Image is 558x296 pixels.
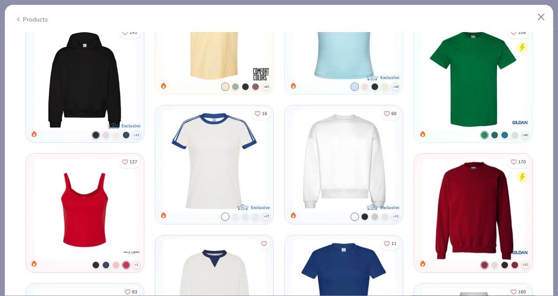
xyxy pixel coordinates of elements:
[135,263,138,267] span: + 1
[30,29,139,131] img: Fresh Prints Boston Heavyweight Hoodie
[381,108,400,120] button: Like
[522,133,528,138] span: + 46
[508,156,529,168] button: Like
[251,108,270,120] button: Like
[533,9,550,25] button: Close
[252,65,270,83] img: brand logo
[258,238,270,250] button: Like
[418,29,528,131] img: Gildan Adult Heavy Cotton T-Shirt
[123,244,140,261] img: brand logo
[522,263,528,267] span: + 32
[264,85,269,90] span: + 62
[391,112,397,116] span: 60
[518,30,526,35] span: 108
[518,160,526,164] span: 170
[119,26,140,39] button: Like
[508,26,529,39] button: Like
[511,244,529,261] img: brand logo
[418,159,528,260] img: Gildan Adult Heavy Blend Adult 8 Oz. 50/50 Fleece Crew
[262,112,267,116] span: 16
[381,238,400,250] button: Like
[30,159,139,260] img: Bella Canvas Ladies' Micro Ribbed Scoop Tank
[264,214,269,219] span: + 17
[132,290,137,294] span: 83
[393,85,398,90] span: + 18
[15,15,48,24] div: Products
[391,242,397,246] span: 11
[251,205,270,211] div: Exclusive
[511,114,529,131] img: brand logo
[289,110,398,212] img: Fresh Prints Chicago Heavyweight Crewneck
[393,214,398,219] span: + 11
[380,205,399,211] div: Exclusive
[160,110,269,212] img: Fresh Prints Simone Slim Fit Ringer Shirt with Stripes
[380,75,399,81] div: Exclusive
[134,133,139,138] span: + 11
[122,123,140,130] div: Exclusive
[129,30,137,35] span: 241
[129,160,137,164] span: 127
[518,290,526,294] span: 160
[119,156,140,168] button: Like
